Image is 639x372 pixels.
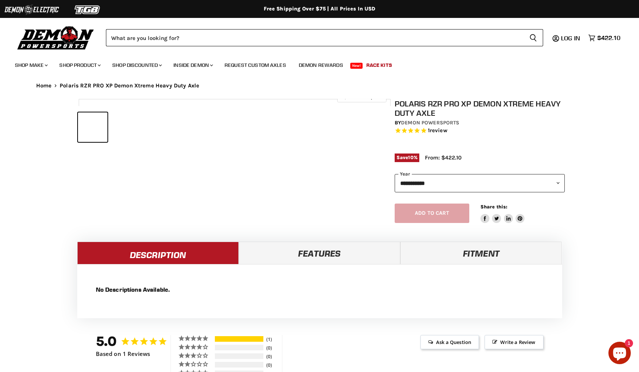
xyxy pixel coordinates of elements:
[395,119,565,127] div: by
[341,94,382,100] span: Click to expand
[239,242,400,264] a: Features
[54,58,105,73] a: Shop Product
[106,29,523,46] input: Search
[420,335,479,349] span: Ask a Question
[480,204,507,210] span: Share this:
[36,83,52,89] a: Home
[219,58,292,73] a: Request Custom Axles
[9,58,52,73] a: Shop Make
[106,29,543,46] form: Product
[96,333,117,349] strong: 5.0
[400,242,562,264] a: Fitment
[350,63,363,69] span: New!
[168,58,217,73] a: Inside Demon
[107,58,166,73] a: Shop Discounted
[428,127,447,134] span: 1 reviews
[78,112,107,142] button: IMAGE thumbnail
[9,55,618,73] ul: Main menu
[485,335,543,349] span: Write a Review
[264,336,280,342] div: 1
[60,3,116,17] img: TGB Logo 2
[21,83,618,89] nav: Breadcrumbs
[178,335,214,341] div: 5 ★
[215,336,263,342] div: 100%
[293,58,349,73] a: Demon Rewards
[395,127,565,135] span: Rated 5.0 out of 5 stars 1 reviews
[60,83,199,89] span: Polaris RZR PRO XP Demon Xtreme Heavy Duty Axle
[77,242,239,264] a: Description
[96,351,150,357] span: Based on 1 Reviews
[4,3,60,17] img: Demon Electric Logo 2
[425,154,461,161] span: From: $422.10
[401,120,459,126] a: Demon Powersports
[395,174,565,192] select: year
[15,24,97,51] img: Demon Powersports
[215,336,263,342] div: 5-Star Ratings
[110,112,139,142] button: IMAGE thumbnail
[480,204,525,223] aside: Share this:
[408,155,413,160] span: 10
[395,154,419,162] span: Save %
[523,29,543,46] button: Search
[21,6,618,12] div: Free Shipping Over $75 | All Prices In USD
[585,32,624,43] a: $422.10
[430,127,447,134] span: review
[597,34,620,41] span: $422.10
[561,34,580,42] span: Log in
[606,342,633,366] inbox-online-store-chat: Shopify online store chat
[96,285,544,294] p: No Descriptions Available.
[558,35,585,41] a: Log in
[395,99,565,118] h1: Polaris RZR PRO XP Demon Xtreme Heavy Duty Axle
[361,58,398,73] a: Race Kits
